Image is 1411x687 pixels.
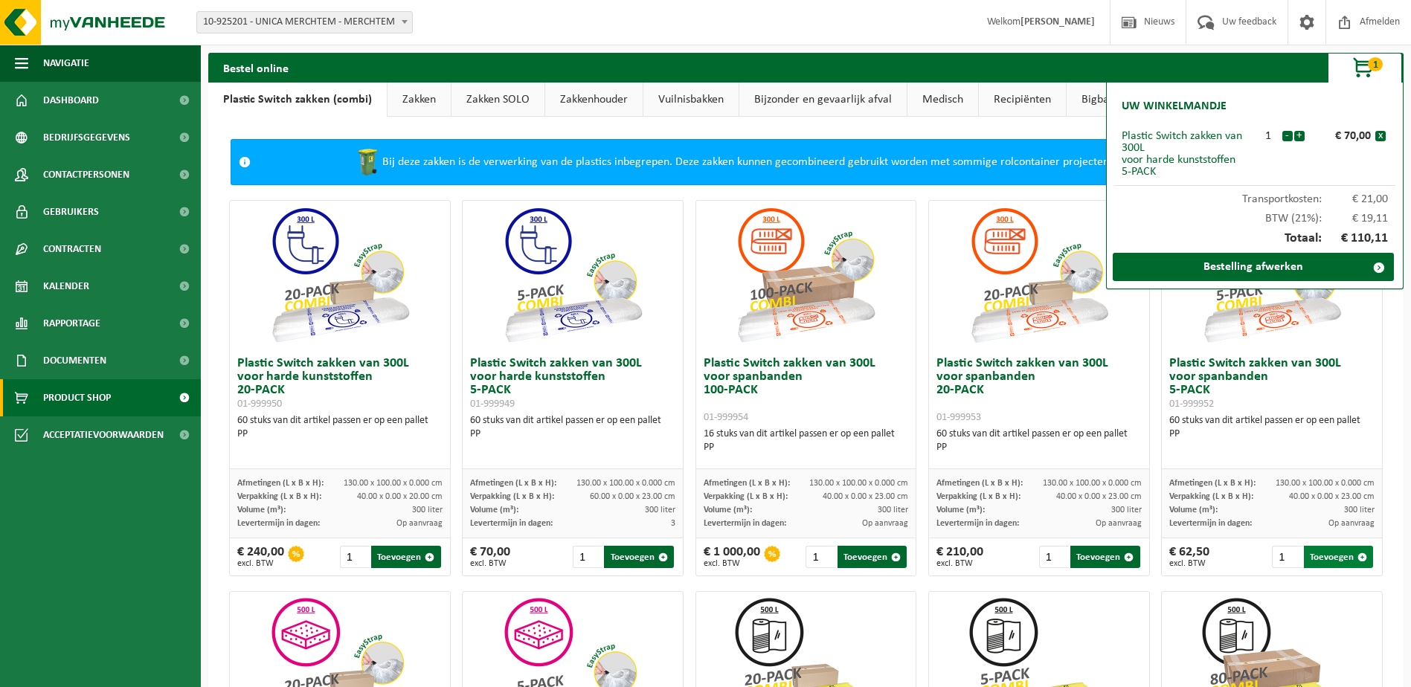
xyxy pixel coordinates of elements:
[470,519,553,528] span: Levertermijn in dagen:
[43,45,89,82] span: Navigatie
[470,492,554,501] span: Verpakking (L x B x H):
[43,416,164,454] span: Acceptatievoorwaarden
[470,357,675,410] h3: Plastic Switch zakken van 300L voor harde kunststoffen 5-PACK
[806,546,835,568] input: 1
[1328,53,1402,83] button: 1
[43,342,106,379] span: Documenten
[704,441,909,454] div: PP
[704,412,748,423] span: 01-999954
[43,379,111,416] span: Product Shop
[1070,546,1140,568] button: Toevoegen
[704,506,752,515] span: Volume (m³):
[237,546,284,568] div: € 240,00
[43,82,99,119] span: Dashboard
[237,357,443,410] h3: Plastic Switch zakken van 300L voor harde kunststoffen 20-PACK
[936,412,981,423] span: 01-999953
[1294,131,1305,141] button: +
[1375,131,1386,141] button: x
[704,559,760,568] span: excl. BTW
[412,506,443,515] span: 300 liter
[1169,428,1375,441] div: PP
[451,83,544,117] a: Zakken SOLO
[1122,130,1255,178] div: Plastic Switch zakken van 300L voor harde kunststoffen 5-PACK
[936,559,983,568] span: excl. BTW
[1289,492,1375,501] span: 40.00 x 0.00 x 23.00 cm
[470,546,510,568] div: € 70,00
[590,492,675,501] span: 60.00 x 0.00 x 23.00 cm
[237,428,443,441] div: PP
[43,305,100,342] span: Rapportage
[1096,519,1142,528] span: Op aanvraag
[208,83,387,117] a: Plastic Switch zakken (combi)
[1114,225,1395,253] div: Totaal:
[266,201,414,349] img: 01-999950
[739,83,907,117] a: Bijzonder en gevaarlijk afval
[862,519,908,528] span: Op aanvraag
[1113,253,1394,281] a: Bestelling afwerken
[704,428,909,454] div: 16 stuks van dit artikel passen er op een pallet
[1328,519,1375,528] span: Op aanvraag
[936,428,1142,454] div: 60 stuks van dit artikel passen er op een pallet
[936,479,1023,488] span: Afmetingen (L x B x H):
[643,83,739,117] a: Vuilnisbakken
[1169,414,1375,441] div: 60 stuks van dit artikel passen er op een pallet
[645,506,675,515] span: 300 liter
[936,546,983,568] div: € 210,00
[1322,193,1389,205] span: € 21,00
[936,506,985,515] span: Volume (m³):
[196,11,413,33] span: 10-925201 - UNICA MERCHTEM - MERCHTEM
[1272,546,1302,568] input: 1
[936,492,1021,501] span: Verpakking (L x B x H):
[470,399,515,410] span: 01-999949
[237,559,284,568] span: excl. BTW
[1169,492,1253,501] span: Verpakking (L x B x H):
[43,156,129,193] span: Contactpersonen
[1169,506,1218,515] span: Volume (m³):
[704,492,788,501] span: Verpakking (L x B x H):
[731,201,880,349] img: 01-999954
[573,546,602,568] input: 1
[704,479,790,488] span: Afmetingen (L x B x H):
[1169,546,1209,568] div: € 62,50
[470,414,675,441] div: 60 stuks van dit artikel passen er op een pallet
[237,414,443,441] div: 60 stuks van dit artikel passen er op een pallet
[1169,519,1252,528] span: Levertermijn in dagen:
[43,268,89,305] span: Kalender
[237,506,286,515] span: Volume (m³):
[936,519,1019,528] span: Levertermijn in dagen:
[197,12,412,33] span: 10-925201 - UNICA MERCHTEM - MERCHTEM
[1322,213,1389,225] span: € 19,11
[576,479,675,488] span: 130.00 x 100.00 x 0.000 cm
[1255,130,1282,142] div: 1
[936,441,1142,454] div: PP
[1169,479,1256,488] span: Afmetingen (L x B x H):
[1344,506,1375,515] span: 300 liter
[258,140,1351,184] div: Bij deze zakken is de verwerking van de plastics inbegrepen. Deze zakken kunnen gecombineerd gebr...
[43,193,99,230] span: Gebruikers
[344,479,443,488] span: 130.00 x 100.00 x 0.000 cm
[979,83,1066,117] a: Recipiënten
[1056,492,1142,501] span: 40.00 x 0.00 x 23.00 cm
[1021,16,1095,28] strong: [PERSON_NAME]
[704,546,760,568] div: € 1 000,00
[1276,479,1375,488] span: 130.00 x 100.00 x 0.000 cm
[237,479,324,488] span: Afmetingen (L x B x H):
[704,519,786,528] span: Levertermijn in dagen:
[545,83,643,117] a: Zakkenhouder
[1368,57,1383,71] span: 1
[671,519,675,528] span: 3
[470,479,556,488] span: Afmetingen (L x B x H):
[1114,90,1234,123] h2: Uw winkelmandje
[809,479,908,488] span: 130.00 x 100.00 x 0.000 cm
[1039,546,1069,568] input: 1
[237,492,321,501] span: Verpakking (L x B x H):
[357,492,443,501] span: 40.00 x 0.00 x 20.00 cm
[498,201,647,349] img: 01-999949
[1114,205,1395,225] div: BTW (21%):
[43,119,130,156] span: Bedrijfsgegevens
[470,559,510,568] span: excl. BTW
[965,201,1113,349] img: 01-999953
[1043,479,1142,488] span: 130.00 x 100.00 x 0.000 cm
[907,83,978,117] a: Medisch
[1322,232,1389,245] span: € 110,11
